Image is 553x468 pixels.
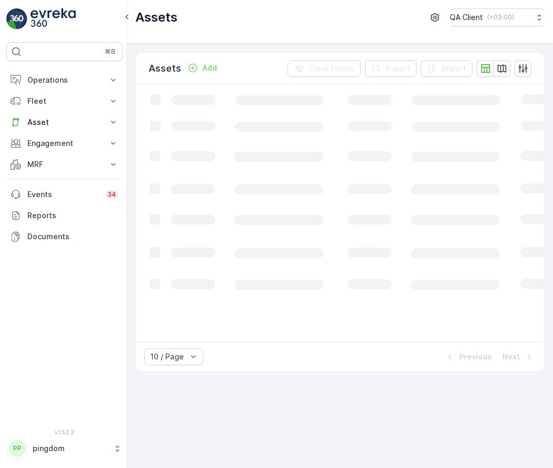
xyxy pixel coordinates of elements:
[459,352,492,362] p: Previous
[135,9,177,26] p: Assets
[27,189,99,200] p: Events
[27,96,102,106] p: Fleet
[6,205,123,226] a: Reports
[9,440,26,457] div: PP
[288,60,361,77] button: Clear Filters
[31,8,76,30] img: logo_light-DOdMpM7g.png
[27,159,102,170] p: MRF
[27,117,102,128] p: Asset
[105,47,115,56] p: ⌘B
[421,60,472,77] button: Import
[27,75,102,85] p: Operations
[6,8,27,30] img: logo
[443,350,493,363] button: Previous
[6,133,123,154] button: Engagement
[6,437,123,460] button: PPpingdom
[27,138,102,149] p: Engagement
[501,350,536,363] button: Next
[202,63,217,73] p: Add
[442,63,466,74] p: Import
[450,8,545,26] button: QA Client(+03:00)
[6,91,123,112] button: Fleet
[6,112,123,133] button: Asset
[27,231,118,242] p: Documents
[6,429,123,435] span: v 1.52.2
[309,63,354,74] p: Clear Filters
[107,190,116,199] p: 34
[149,61,181,76] p: Assets
[502,352,520,362] p: Next
[6,226,123,247] a: Documents
[27,210,118,221] p: Reports
[487,13,514,22] p: ( +03:00 )
[183,62,221,74] button: Add
[386,63,410,74] p: Export
[365,60,417,77] button: Export
[33,443,108,454] p: pingdom
[6,154,123,175] button: MRF
[6,70,123,91] button: Operations
[6,184,123,205] a: Events34
[450,12,483,23] p: QA Client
